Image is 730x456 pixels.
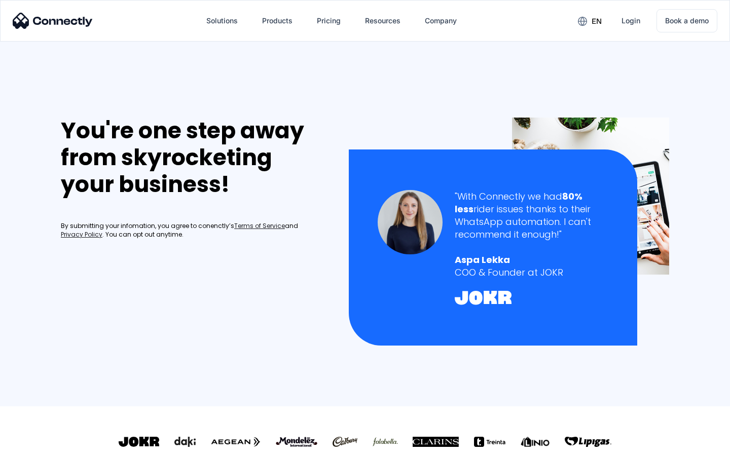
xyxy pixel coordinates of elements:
div: COO & Founder at JOKR [455,266,608,279]
strong: 80% less [455,190,582,215]
a: Login [613,9,648,33]
div: "With Connectly we had rider issues thanks to their WhatsApp automation. I can't recommend it eno... [455,190,608,241]
ul: Language list [20,438,61,452]
div: Resources [365,14,400,28]
strong: Aspa Lekka [455,253,510,266]
div: Solutions [206,14,238,28]
div: Company [425,14,457,28]
a: Book a demo [656,9,717,32]
aside: Language selected: English [10,438,61,452]
div: You're one step away from skyrocketing your business! [61,118,327,198]
div: Login [622,14,640,28]
div: en [592,14,602,28]
div: By submitting your infomation, you agree to conenctly’s and . You can opt out anytime. [61,222,327,239]
img: Connectly Logo [13,13,93,29]
a: Terms of Service [234,222,285,231]
a: Pricing [309,9,349,33]
div: Pricing [317,14,341,28]
a: Privacy Policy [61,231,102,239]
div: Products [262,14,293,28]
